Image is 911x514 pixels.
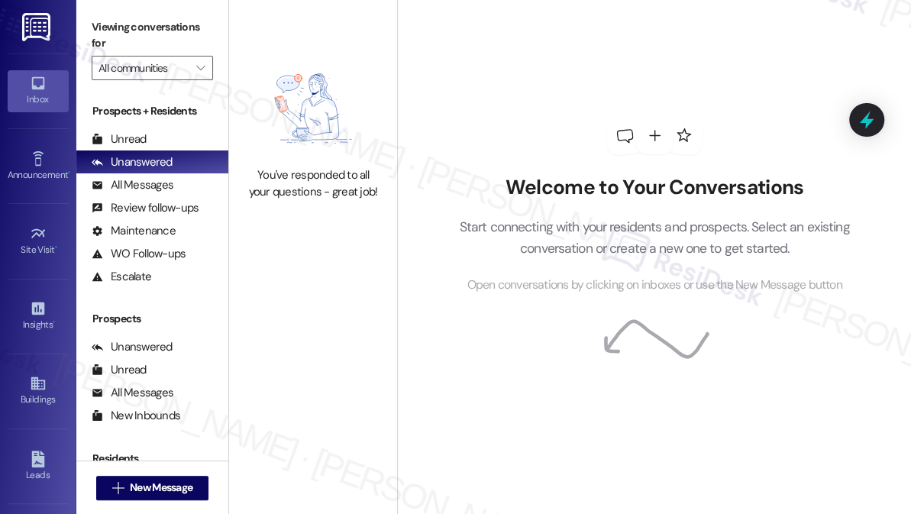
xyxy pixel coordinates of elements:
[8,446,69,487] a: Leads
[246,57,380,160] img: empty-state
[76,451,228,467] div: Residents
[92,246,186,262] div: WO Follow-ups
[130,480,192,496] span: New Message
[92,200,199,216] div: Review follow-ups
[196,62,205,74] i: 
[68,167,70,178] span: •
[8,296,69,337] a: Insights •
[8,221,69,262] a: Site Visit •
[99,56,189,80] input: All communities
[436,176,873,200] h2: Welcome to Your Conversations
[55,242,57,253] span: •
[112,482,124,494] i: 
[76,103,228,119] div: Prospects + Residents
[92,408,180,424] div: New Inbounds
[76,311,228,327] div: Prospects
[53,317,55,328] span: •
[92,362,147,378] div: Unread
[436,216,873,260] p: Start connecting with your residents and prospects. Select an existing conversation or create a n...
[8,70,69,112] a: Inbox
[22,13,53,41] img: ResiDesk Logo
[467,276,842,295] span: Open conversations by clicking on inboxes or use the New Message button
[92,339,173,355] div: Unanswered
[92,223,176,239] div: Maintenance
[92,131,147,147] div: Unread
[92,154,173,170] div: Unanswered
[92,269,151,285] div: Escalate
[92,15,213,56] label: Viewing conversations for
[96,476,209,500] button: New Message
[92,385,173,401] div: All Messages
[246,167,380,200] div: You've responded to all your questions - great job!
[92,177,173,193] div: All Messages
[8,370,69,412] a: Buildings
